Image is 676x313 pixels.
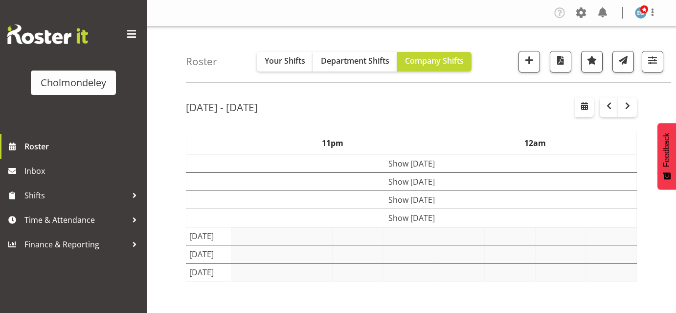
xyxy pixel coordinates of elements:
[612,51,634,72] button: Send a list of all shifts for the selected filtered period to all rostered employees.
[662,133,671,167] span: Feedback
[434,132,636,154] th: 12am
[24,188,127,203] span: Shifts
[257,52,313,72] button: Your Shifts
[186,227,231,245] td: [DATE]
[24,164,142,178] span: Inbox
[265,55,305,66] span: Your Shifts
[518,51,540,72] button: Add a new shift
[186,172,637,191] td: Show [DATE]
[186,245,231,263] td: [DATE]
[397,52,472,72] button: Company Shifts
[186,101,258,114] h2: [DATE] - [DATE]
[186,209,637,227] td: Show [DATE]
[313,52,397,72] button: Department Shifts
[7,24,88,44] img: Rosterit website logo
[186,191,637,209] td: Show [DATE]
[186,263,231,281] td: [DATE]
[575,97,594,117] button: Select a specific date within the roster.
[41,75,106,90] div: Cholmondeley
[186,154,637,173] td: Show [DATE]
[186,56,217,67] h4: Roster
[231,132,434,154] th: 11pm
[642,51,663,72] button: Filter Shifts
[581,51,603,72] button: Highlight an important date within the roster.
[405,55,464,66] span: Company Shifts
[24,213,127,227] span: Time & Attendance
[24,237,127,252] span: Finance & Reporting
[657,123,676,190] button: Feedback - Show survey
[635,7,647,19] img: evie-guard1532.jpg
[24,139,142,154] span: Roster
[321,55,389,66] span: Department Shifts
[550,51,571,72] button: Download a PDF of the roster according to the set date range.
